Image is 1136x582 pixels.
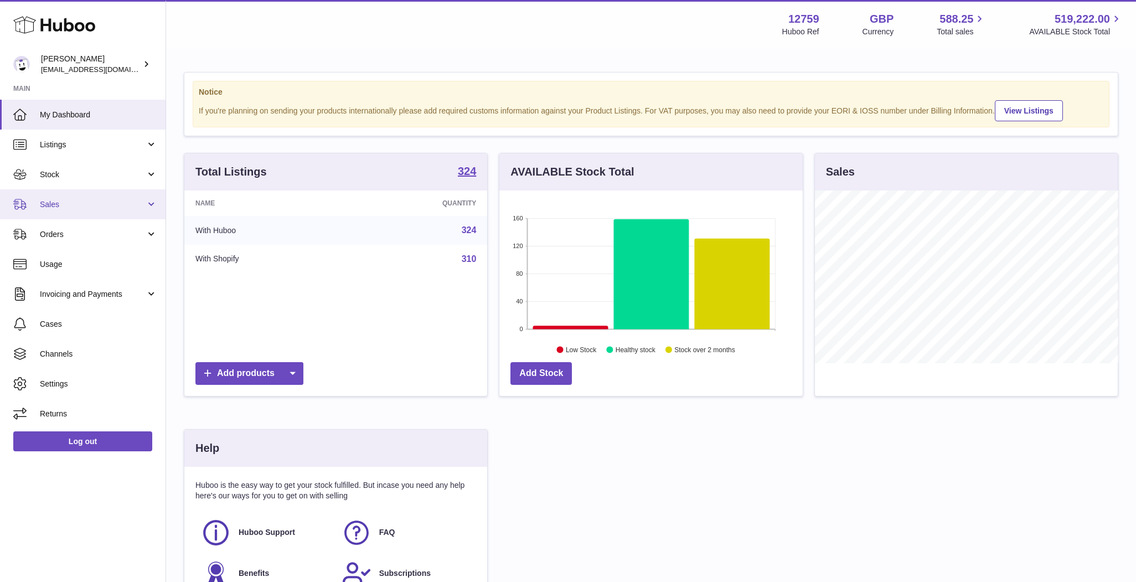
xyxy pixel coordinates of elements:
text: 160 [513,215,523,222]
span: 519,222.00 [1055,12,1110,27]
th: Name [184,190,348,216]
text: 80 [517,270,523,277]
div: If you're planning on sending your products internationally please add required customs informati... [199,99,1103,121]
a: 324 [462,225,477,235]
span: 588.25 [939,12,973,27]
span: Invoicing and Payments [40,289,146,300]
span: Huboo Support [239,527,295,538]
span: Listings [40,140,146,150]
a: FAQ [342,518,471,548]
span: FAQ [379,527,395,538]
span: Sales [40,199,146,210]
span: Benefits [239,568,269,579]
a: View Listings [995,100,1063,121]
strong: GBP [870,12,894,27]
span: AVAILABLE Stock Total [1029,27,1123,37]
h3: Total Listings [195,164,267,179]
span: My Dashboard [40,110,157,120]
a: Add products [195,362,303,385]
a: 310 [462,254,477,264]
td: With Shopify [184,245,348,274]
strong: 12759 [788,12,819,27]
a: Huboo Support [201,518,331,548]
td: With Huboo [184,216,348,245]
a: 588.25 Total sales [937,12,986,37]
a: Add Stock [510,362,572,385]
text: Low Stock [566,346,597,354]
span: Cases [40,319,157,329]
p: Huboo is the easy way to get your stock fulfilled. But incase you need any help here's our ways f... [195,480,476,501]
h3: AVAILABLE Stock Total [510,164,634,179]
span: Usage [40,259,157,270]
text: Healthy stock [616,346,656,354]
h3: Help [195,441,219,456]
a: 324 [458,166,476,179]
span: Returns [40,409,157,419]
span: [EMAIL_ADDRESS][DOMAIN_NAME] [41,65,163,74]
text: 120 [513,243,523,249]
strong: Notice [199,87,1103,97]
strong: 324 [458,166,476,177]
text: 40 [517,298,523,305]
span: Stock [40,169,146,180]
span: Settings [40,379,157,389]
span: Channels [40,349,157,359]
img: sofiapanwar@unndr.com [13,56,30,73]
th: Quantity [348,190,487,216]
span: Subscriptions [379,568,431,579]
a: 519,222.00 AVAILABLE Stock Total [1029,12,1123,37]
div: Currency [863,27,894,37]
a: Log out [13,431,152,451]
span: Total sales [937,27,986,37]
div: Huboo Ref [782,27,819,37]
text: Stock over 2 months [675,346,735,354]
div: [PERSON_NAME] [41,54,141,75]
span: Orders [40,229,146,240]
text: 0 [520,326,523,332]
h3: Sales [826,164,855,179]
